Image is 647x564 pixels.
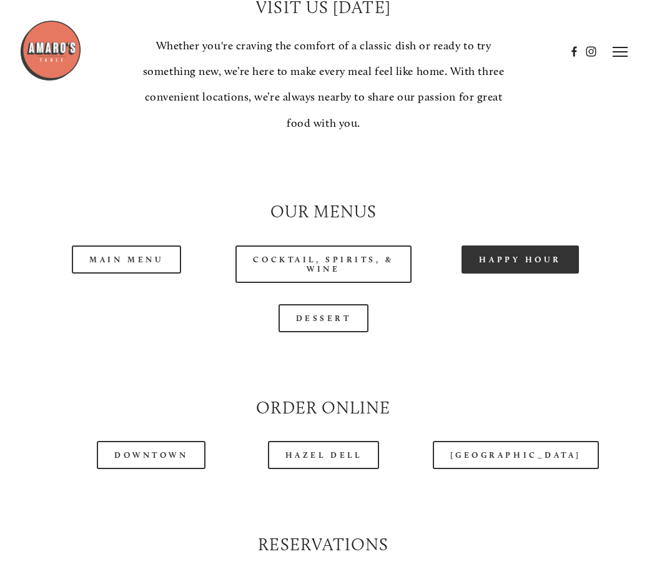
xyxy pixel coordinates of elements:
h2: Our Menus [39,200,608,224]
a: [GEOGRAPHIC_DATA] [433,441,599,469]
img: Amaro's Table [19,19,82,82]
a: Happy Hour [462,245,579,274]
a: Downtown [97,441,205,469]
h2: Order Online [39,396,608,420]
a: Hazel Dell [268,441,380,469]
h2: Reservations [39,533,608,557]
a: Cocktail, Spirits, & Wine [235,245,411,283]
a: Dessert [279,304,369,332]
a: Main Menu [72,245,181,274]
